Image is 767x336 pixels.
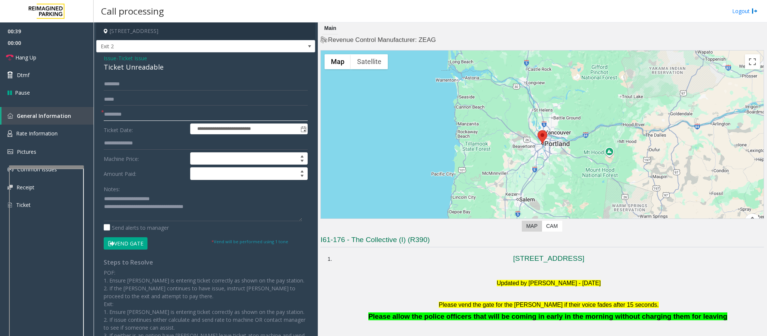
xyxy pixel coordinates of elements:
img: 'icon' [7,167,13,172]
img: 'icon' [7,202,12,208]
span: Ticket Issue [118,54,147,62]
div: Ticket Unreadable [104,62,308,72]
span: Decrease value [297,159,307,165]
span: Increase value [297,168,307,174]
label: CAM [542,221,562,232]
div: 1818 Southwest 4th Avenue, Portland, OR [538,130,547,144]
label: Amount Paid: [102,167,188,180]
label: Notes: [104,183,120,193]
span: - [116,55,147,62]
img: logout [752,7,758,15]
span: Toggle popup [299,124,307,134]
span: Dtmf [17,71,30,79]
span: Exit 2 [97,40,271,52]
img: 'icon' [7,130,12,137]
span: Issue [104,54,116,62]
font: Updated by [PERSON_NAME] - [DATE] [497,280,601,286]
a: [STREET_ADDRESS] [513,254,584,262]
label: Machine Price: [102,152,188,165]
img: 'icon' [7,185,13,190]
span: Increase value [297,153,307,159]
h4: [STREET_ADDRESS] [96,22,315,40]
img: 'icon' [7,113,13,119]
label: Ticket Date: [102,123,188,135]
h4: Steps to Resolve [104,259,308,266]
button: Map camera controls [745,214,760,229]
span: Decrease value [297,174,307,180]
font: Please vend the gate for the [PERSON_NAME] if their voice fades after 15 seconds. [439,302,658,308]
label: Map [522,221,542,232]
span: Pictures [17,148,36,155]
button: Vend Gate [104,237,147,250]
button: Show street map [325,54,351,69]
h3: I61-176 - The Collective (I) (R390) [320,235,764,247]
small: Vend will be performed using 1 tone [211,239,288,244]
span: Hang Up [15,54,36,61]
span: Please allow the police officers that will be coming in early in the morning without charging the... [368,312,727,320]
button: Toggle fullscreen view [745,54,760,69]
img: 'icon' [7,149,13,154]
span: Rate Information [16,130,58,137]
a: Logout [732,7,758,15]
h4: Revenue Control Manufacturer: ZEAG [320,36,764,45]
span: General Information [17,112,71,119]
span: Pause [15,89,30,97]
h3: Call processing [97,2,168,20]
a: General Information [1,107,94,125]
label: Send alerts to manager [104,224,169,232]
button: Show satellite imagery [351,54,388,69]
div: Main [322,22,338,34]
